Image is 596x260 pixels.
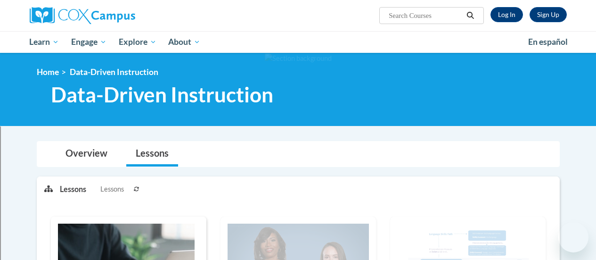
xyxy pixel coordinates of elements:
[65,31,113,53] a: Engage
[490,7,523,22] a: Log In
[23,31,574,53] div: Main menu
[29,36,59,48] span: Learn
[119,36,156,48] span: Explore
[37,67,59,77] a: Home
[168,36,200,48] span: About
[388,10,463,21] input: Search Courses
[30,7,199,24] a: Cox Campus
[522,32,574,52] a: En español
[71,36,106,48] span: Engage
[113,31,163,53] a: Explore
[463,10,477,21] button: Search
[162,31,206,53] a: About
[265,53,332,64] img: Section background
[558,222,588,252] iframe: Button to launch messaging window
[30,7,135,24] img: Cox Campus
[51,82,273,107] span: Data-Driven Instruction
[528,37,568,47] span: En español
[70,67,158,77] span: Data-Driven Instruction
[24,31,65,53] a: Learn
[530,7,567,22] a: Register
